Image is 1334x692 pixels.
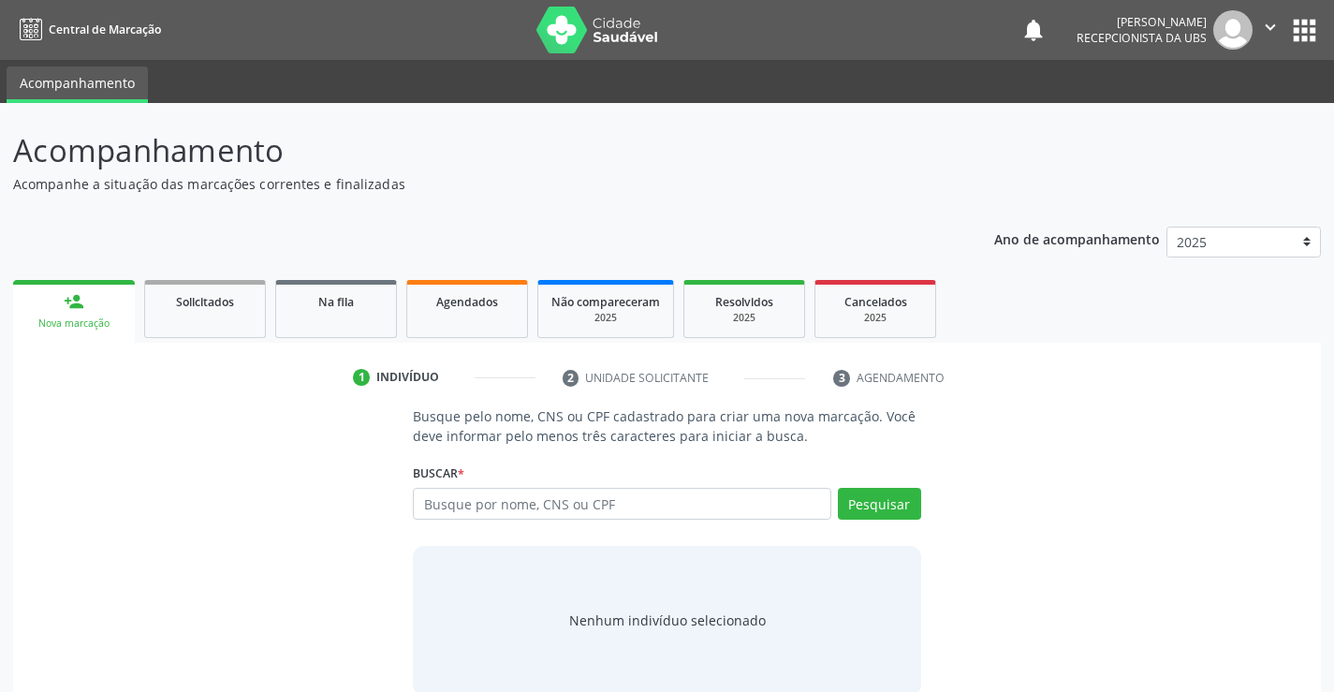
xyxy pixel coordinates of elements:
[49,22,161,37] span: Central de Marcação
[828,311,922,325] div: 2025
[26,317,122,331] div: Nova marcação
[1077,30,1207,46] span: Recepcionista da UBS
[844,294,907,310] span: Cancelados
[551,294,660,310] span: Não compareceram
[436,294,498,310] span: Agendados
[715,294,773,310] span: Resolvidos
[413,459,464,488] label: Buscar
[353,369,370,386] div: 1
[376,369,439,386] div: Indivíduo
[13,14,161,45] a: Central de Marcação
[7,66,148,103] a: Acompanhamento
[1077,14,1207,30] div: [PERSON_NAME]
[569,611,766,630] div: Nenhum indivíduo selecionado
[1020,17,1047,43] button: notifications
[1253,10,1288,50] button: 
[13,174,929,194] p: Acompanhe a situação das marcações correntes e finalizadas
[1288,14,1321,47] button: apps
[64,291,84,312] div: person_add
[413,406,920,446] p: Busque pelo nome, CNS ou CPF cadastrado para criar uma nova marcação. Você deve informar pelo men...
[13,127,929,174] p: Acompanhamento
[1260,17,1281,37] i: 
[1213,10,1253,50] img: img
[994,227,1160,250] p: Ano de acompanhamento
[413,488,830,520] input: Busque por nome, CNS ou CPF
[697,311,791,325] div: 2025
[551,311,660,325] div: 2025
[318,294,354,310] span: Na fila
[176,294,234,310] span: Solicitados
[838,488,921,520] button: Pesquisar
